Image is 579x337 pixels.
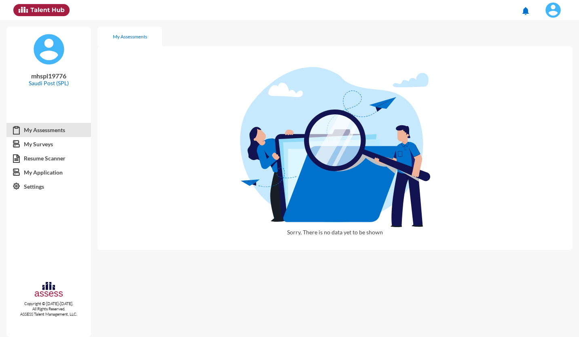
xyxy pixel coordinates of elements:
[13,72,85,80] p: mhspl19776
[240,229,430,242] p: Sorry, There is no data yet to be shown
[33,33,65,65] img: default%20profile%20image.svg
[6,123,91,137] a: My Assessments
[6,301,91,317] p: Copyright © [DATE]-[DATE]. All Rights Reserved. ASSESS Talent Management, LLC.
[34,281,63,299] img: assesscompany-logo.png
[113,34,147,40] div: My Assessments
[6,137,91,152] a: My Surveys
[6,165,91,180] a: My Application
[13,80,85,86] p: Saudi Post (SPL)
[521,6,530,16] mat-icon: notifications
[6,179,91,194] a: Settings
[6,151,91,166] a: Resume Scanner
